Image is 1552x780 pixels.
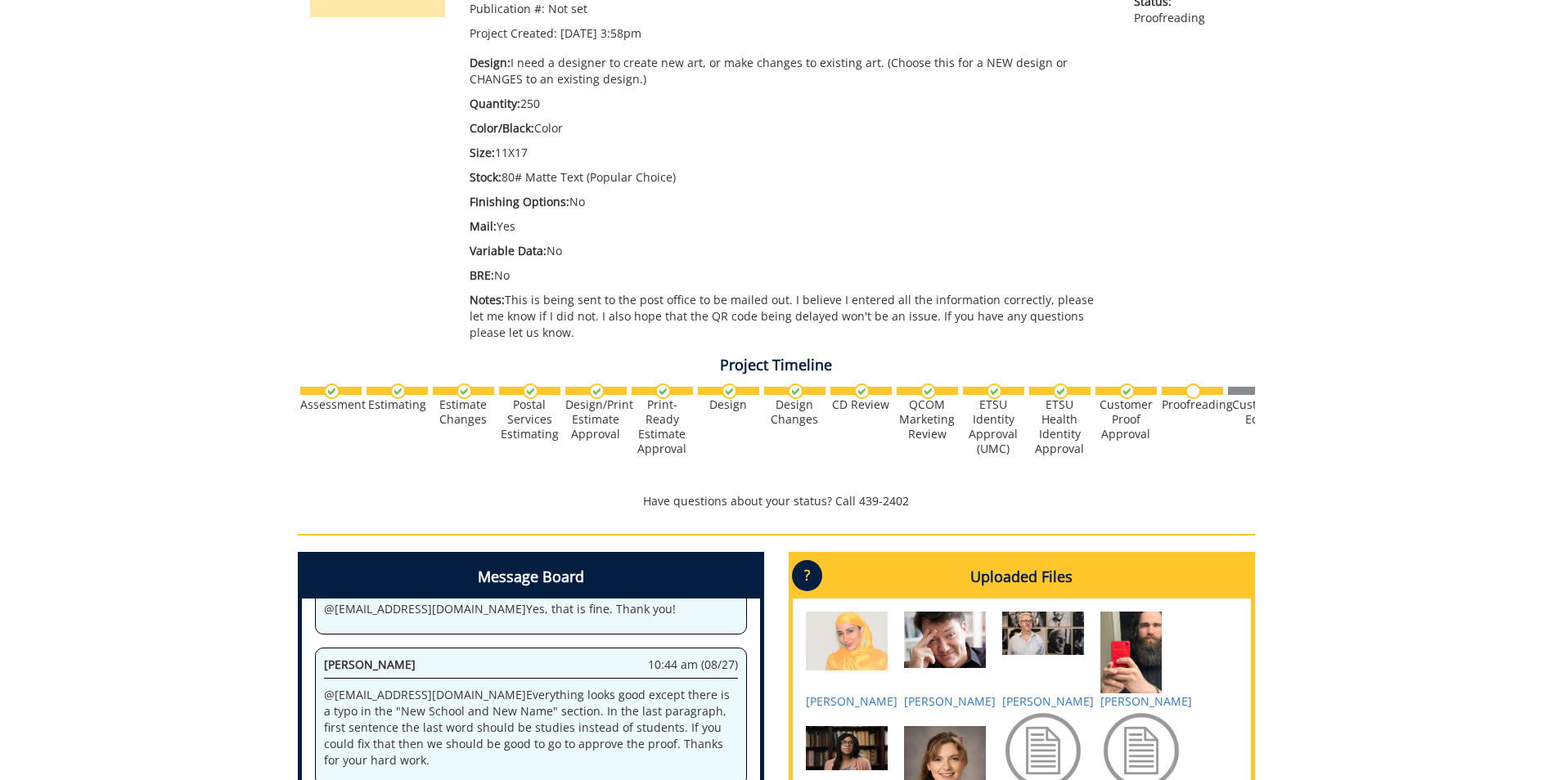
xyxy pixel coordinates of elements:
[470,243,547,258] span: Variable Data:
[963,397,1024,456] div: ETSU Identity Approval (UMC)
[560,25,641,41] span: [DATE] 3:58pm
[367,397,428,412] div: Estimating
[1002,693,1094,709] a: [PERSON_NAME]
[1185,383,1201,399] img: no
[298,357,1255,374] h4: Project Timeline
[648,657,738,673] span: 10:44 am (08/27)
[793,556,1251,598] h4: Uploaded Files
[470,169,1110,186] p: 80# Matte Text (Popular Choice)
[433,397,494,427] div: Estimate Changes
[324,687,738,769] p: @ [EMAIL_ADDRESS][DOMAIN_NAME] Everything looks good except there is a typo in the "New School an...
[698,397,759,412] div: Design
[904,693,996,709] a: [PERSON_NAME]
[302,556,760,598] h4: Message Board
[987,383,1002,399] img: checkmark
[470,194,569,209] span: FInishing Options:
[1162,397,1223,412] div: Proofreading
[1029,397,1091,456] div: ETSU Health Identity Approval
[548,1,587,16] span: Not set
[854,383,870,399] img: checkmark
[1095,397,1157,442] div: Customer Proof Approval
[655,383,671,399] img: checkmark
[470,1,545,16] span: Publication #:
[470,292,1110,341] p: This is being sent to the post office to be mailed out. I believe I entered all the information c...
[300,397,362,412] div: Assessment
[1053,383,1068,399] img: checkmark
[470,243,1110,259] p: No
[1119,383,1135,399] img: checkmark
[470,120,534,136] span: Color/Black:
[298,493,1255,509] p: Have questions about your status? Call 439-2402
[499,397,560,442] div: Postal Services Estimating
[764,397,825,427] div: Design Changes
[470,169,502,185] span: Stock:
[470,145,1110,161] p: 11X17
[470,96,520,111] span: Quantity:
[470,25,557,41] span: Project Created:
[1100,693,1192,709] a: [PERSON_NAME]
[324,657,416,672] span: [PERSON_NAME]
[523,383,538,399] img: checkmark
[470,194,1110,210] p: No
[470,145,495,160] span: Size:
[470,218,497,234] span: Mail:
[324,601,738,617] p: @ [EMAIL_ADDRESS][DOMAIN_NAME] Yes, that is fine. Thank you!
[897,397,958,442] div: QCOM Marketing Review
[920,383,936,399] img: checkmark
[1228,397,1289,427] div: Customer Edits
[565,397,627,442] div: Design/Print Estimate Approval
[632,397,693,456] div: Print-Ready Estimate Approval
[470,96,1110,112] p: 250
[470,55,511,70] span: Design:
[830,397,892,412] div: CD Review
[324,383,340,399] img: checkmark
[470,292,505,307] span: Notes:
[457,383,472,399] img: checkmark
[589,383,605,399] img: checkmark
[470,267,494,283] span: BRE:
[470,267,1110,284] p: No
[390,383,406,399] img: checkmark
[722,383,737,399] img: checkmark
[788,383,803,399] img: checkmark
[806,693,897,709] a: [PERSON_NAME]
[470,120,1110,137] p: Color
[470,218,1110,235] p: Yes
[792,560,822,591] p: ?
[470,55,1110,87] p: I need a designer to create new art, or make changes to existing art. (Choose this for a NEW desi...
